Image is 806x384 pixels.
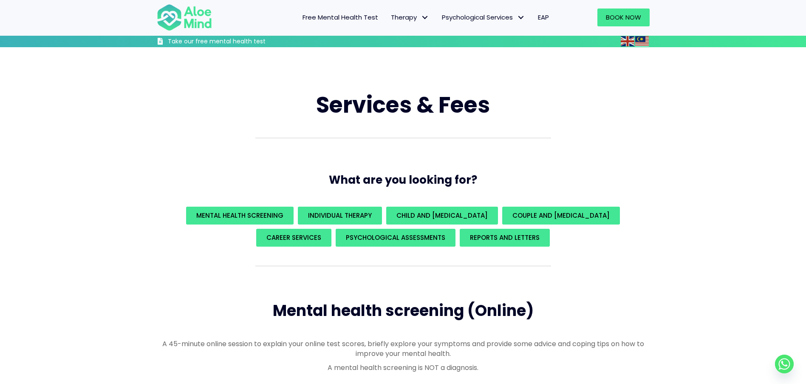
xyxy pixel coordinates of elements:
div: What are you looking for? [157,205,650,249]
span: REPORTS AND LETTERS [470,233,540,242]
a: Psychological assessments [336,229,455,247]
p: A mental health screening is NOT a diagnosis. [157,363,650,373]
a: Whatsapp [775,355,794,373]
a: Book Now [597,9,650,26]
img: en [621,36,634,46]
span: Therapy [391,13,429,22]
a: Free Mental Health Test [296,9,385,26]
span: Book Now [606,13,641,22]
a: Individual Therapy [298,207,382,225]
span: Free Mental Health Test [303,13,378,22]
nav: Menu [223,9,555,26]
h3: Take our free mental health test [168,37,311,46]
span: Mental Health Screening [196,211,283,220]
a: Mental Health Screening [186,207,294,225]
span: Career Services [266,233,321,242]
a: Career Services [256,229,331,247]
span: Mental health screening (Online) [273,300,534,321]
img: Aloe mind Logo [157,3,212,31]
span: Individual Therapy [308,211,372,220]
a: Psychological ServicesPsychological Services: submenu [436,9,532,26]
span: What are you looking for? [329,172,477,188]
p: A 45-minute online session to explain your online test scores, briefly explore your symptoms and ... [157,339,650,358]
a: TherapyTherapy: submenu [385,9,436,26]
a: Child and [MEDICAL_DATA] [386,207,498,225]
span: Psychological Services [442,13,525,22]
span: EAP [538,13,549,22]
a: REPORTS AND LETTERS [460,229,550,247]
a: Take our free mental health test [157,37,311,47]
a: Malay [635,36,650,46]
img: ms [635,36,649,46]
a: EAP [532,9,555,26]
a: English [621,36,635,46]
span: Services & Fees [316,89,490,120]
span: Psychological Services: submenu [515,11,527,24]
a: Couple and [MEDICAL_DATA] [502,207,620,225]
span: Couple and [MEDICAL_DATA] [512,211,610,220]
span: Psychological assessments [346,233,445,242]
span: Therapy: submenu [419,11,431,24]
span: Child and [MEDICAL_DATA] [396,211,488,220]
